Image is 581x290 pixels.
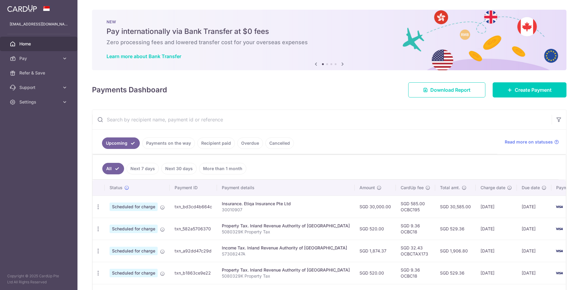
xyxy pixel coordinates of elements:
td: SGD 1,874.37 [355,240,396,262]
td: SGD 9.36 OCBC18 [396,262,435,284]
td: SGD 529.36 [435,218,476,240]
td: SGD 529.36 [435,262,476,284]
td: SGD 9.36 OCBC18 [396,218,435,240]
td: [DATE] [476,240,517,262]
p: S7308247A [222,251,350,257]
input: Search by recipient name, payment id or reference [92,110,552,129]
span: Total amt. [440,185,460,191]
img: CardUp [7,5,37,12]
td: SGD 1,906.80 [435,240,476,262]
img: Bank Card [553,203,565,210]
p: [EMAIL_ADDRESS][DOMAIN_NAME] [10,21,68,27]
td: SGD 30,000.00 [355,196,396,218]
span: Amount [359,185,375,191]
span: Scheduled for charge [110,269,158,277]
span: Home [19,41,59,47]
span: Refer & Save [19,70,59,76]
a: Download Report [408,82,485,97]
td: SGD 30,585.00 [435,196,476,218]
a: Recipient paid [197,137,235,149]
a: More than 1 month [199,163,246,174]
span: Due date [522,185,540,191]
span: Pay [19,55,59,61]
td: SGD 32.43 OCBCTAX173 [396,240,435,262]
span: Charge date [481,185,505,191]
span: Scheduled for charge [110,203,158,211]
p: 5080329K Property Tax [222,273,350,279]
td: txn_582a5706370 [170,218,217,240]
a: Cancelled [265,137,294,149]
span: Read more on statuses [505,139,553,145]
td: [DATE] [476,262,517,284]
img: Bank transfer banner [92,10,566,70]
td: [DATE] [476,196,517,218]
p: 5080329K Property Tax [222,229,350,235]
a: Learn more about Bank Transfer [107,53,181,59]
td: [DATE] [517,240,551,262]
td: [DATE] [517,196,551,218]
div: Insurance. Etiqa Insurance Pte Ltd [222,201,350,207]
a: All [102,163,124,174]
td: [DATE] [476,218,517,240]
p: 30010907 [222,207,350,213]
h4: Payments Dashboard [92,84,167,95]
td: SGD 520.00 [355,218,396,240]
span: Scheduled for charge [110,225,158,233]
span: Settings [19,99,59,105]
a: Upcoming [102,137,140,149]
h6: Zero processing fees and lowered transfer cost for your overseas expenses [107,39,552,46]
h5: Pay internationally via Bank Transfer at $0 fees [107,27,552,36]
span: Create Payment [515,86,552,94]
div: Income Tax. Inland Revenue Authority of [GEOGRAPHIC_DATA] [222,245,350,251]
td: txn_bd3cd4b664c [170,196,217,218]
span: CardUp fee [401,185,424,191]
a: Next 30 days [161,163,197,174]
span: Support [19,84,59,91]
th: Payment ID [170,180,217,196]
th: Payment details [217,180,355,196]
img: Bank Card [553,269,565,277]
p: NEW [107,19,552,24]
td: [DATE] [517,262,551,284]
td: txn_b1863ce9e22 [170,262,217,284]
span: Download Report [430,86,471,94]
a: Create Payment [493,82,566,97]
img: Bank Card [553,225,565,232]
a: Next 7 days [126,163,159,174]
div: Property Tax. Inland Revenue Authority of [GEOGRAPHIC_DATA] [222,267,350,273]
img: Bank Card [553,247,565,255]
span: Scheduled for charge [110,247,158,255]
td: [DATE] [517,218,551,240]
td: SGD 585.00 OCBC195 [396,196,435,218]
a: Read more on statuses [505,139,559,145]
td: txn_a92dd47c29d [170,240,217,262]
span: Status [110,185,123,191]
div: Property Tax. Inland Revenue Authority of [GEOGRAPHIC_DATA] [222,223,350,229]
td: SGD 520.00 [355,262,396,284]
a: Overdue [237,137,263,149]
a: Payments on the way [142,137,195,149]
